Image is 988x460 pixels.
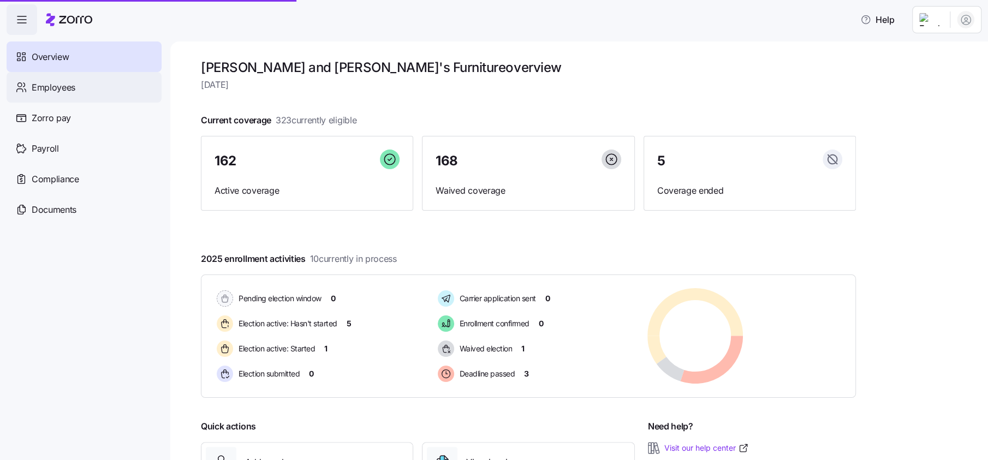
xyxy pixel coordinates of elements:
span: Employees [32,81,75,94]
span: 10 currently in process [310,252,397,266]
span: Quick actions [201,420,256,433]
span: [DATE] [201,78,856,92]
span: 162 [215,154,236,168]
a: Documents [7,194,162,225]
a: Visit our help center [664,443,749,453]
span: Current coverage [201,113,356,127]
span: Overview [32,50,69,64]
span: 3 [524,368,529,379]
span: 323 currently eligible [276,113,356,127]
span: 168 [436,154,458,168]
span: Enrollment confirmed [456,318,529,329]
span: Election active: Hasn't started [235,318,337,329]
span: Help [860,13,895,26]
span: Zorro pay [32,111,71,125]
span: 0 [331,293,336,304]
span: Need help? [648,420,693,433]
span: Carrier application sent [456,293,536,304]
button: Help [852,9,903,31]
a: Payroll [7,133,162,164]
span: 0 [545,293,550,304]
span: Election submitted [235,368,300,379]
span: Waived coverage [436,184,621,198]
span: 0 [309,368,314,379]
span: Coverage ended [657,184,842,198]
span: Documents [32,203,76,217]
a: Overview [7,41,162,72]
a: Employees [7,72,162,103]
a: Compliance [7,164,162,194]
span: Election active: Started [235,343,315,354]
a: Zorro pay [7,103,162,133]
span: 1 [521,343,525,354]
span: Pending election window [235,293,322,304]
span: Payroll [32,142,59,156]
img: Employer logo [919,13,941,26]
h1: [PERSON_NAME] and [PERSON_NAME]'s Furniture overview [201,59,856,76]
span: Compliance [32,172,79,186]
span: 0 [539,318,544,329]
span: 1 [324,343,328,354]
span: Deadline passed [456,368,515,379]
span: 5 [657,154,665,168]
span: Active coverage [215,184,400,198]
span: Waived election [456,343,513,354]
span: 2025 enrollment activities [201,252,397,266]
span: 5 [347,318,352,329]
